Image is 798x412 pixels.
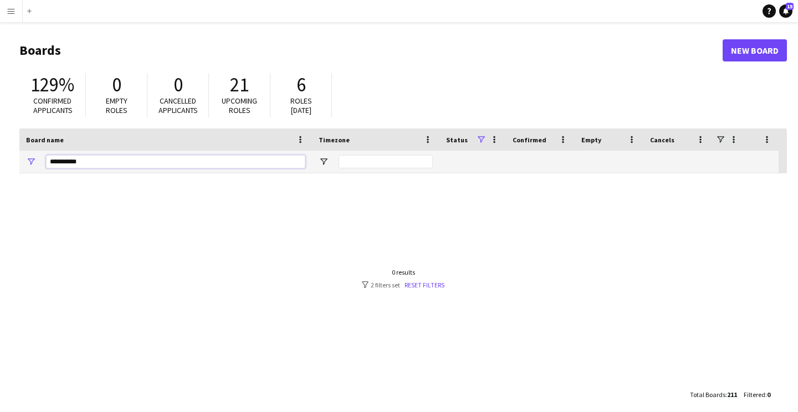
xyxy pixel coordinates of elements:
span: Cancels [650,136,674,144]
span: Empty [581,136,601,144]
input: Board name Filter Input [46,155,305,168]
div: 0 results [362,268,444,276]
span: Confirmed applicants [33,96,73,115]
span: 0 [173,73,183,97]
span: Timezone [319,136,350,144]
span: Cancelled applicants [158,96,198,115]
span: 0 [112,73,121,97]
a: New Board [723,39,787,61]
button: Open Filter Menu [319,157,329,167]
span: Filtered [744,390,765,399]
span: Status [446,136,468,144]
div: : [690,384,737,405]
span: Total Boards [690,390,725,399]
a: Reset filters [405,281,444,289]
span: 6 [296,73,306,97]
span: Roles [DATE] [290,96,312,115]
span: 21 [230,73,249,97]
input: Timezone Filter Input [339,155,433,168]
span: Empty roles [106,96,127,115]
span: Board name [26,136,64,144]
button: Open Filter Menu [26,157,36,167]
span: 15 [786,3,794,10]
span: 211 [727,390,737,399]
span: Confirmed [513,136,546,144]
h1: Boards [19,42,723,59]
span: 0 [767,390,770,399]
span: Upcoming roles [222,96,257,115]
a: 15 [779,4,792,18]
div: 2 filters set [362,281,444,289]
div: : [744,384,770,405]
span: 129% [30,73,74,97]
